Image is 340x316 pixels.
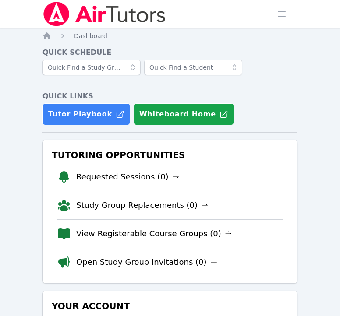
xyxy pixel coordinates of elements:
button: Whiteboard Home [134,103,234,125]
a: View Registerable Course Groups (0) [76,228,232,240]
a: Tutor Playbook [42,103,130,125]
nav: Breadcrumb [42,32,297,40]
h3: Tutoring Opportunities [50,147,290,163]
input: Quick Find a Study Group [42,60,141,75]
a: Study Group Replacements (0) [76,199,208,211]
a: Dashboard [74,32,107,40]
span: Dashboard [74,32,107,39]
h3: Your Account [50,298,290,314]
img: Air Tutors [42,2,166,26]
a: Open Study Group Invitations (0) [76,256,217,268]
h4: Quick Schedule [42,47,297,58]
a: Requested Sessions (0) [76,171,179,183]
h4: Quick Links [42,91,297,102]
input: Quick Find a Student [144,60,242,75]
